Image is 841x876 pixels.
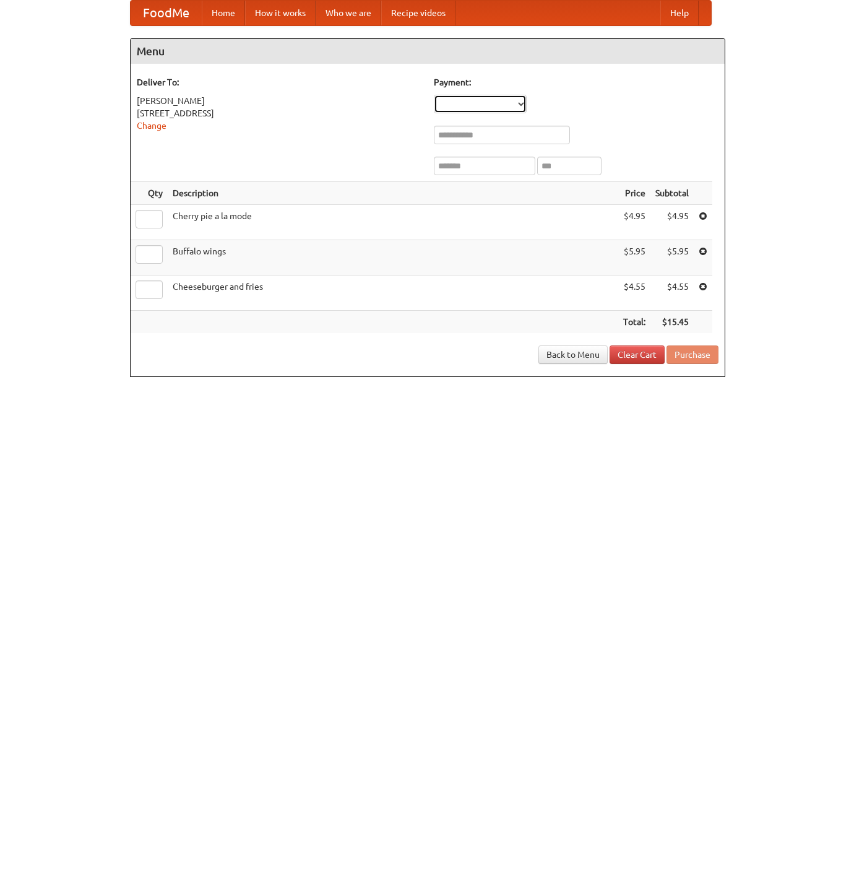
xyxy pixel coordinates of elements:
[618,311,650,334] th: Total:
[610,345,665,364] a: Clear Cart
[316,1,381,25] a: Who we are
[168,275,618,311] td: Cheeseburger and fries
[168,240,618,275] td: Buffalo wings
[434,76,718,89] h5: Payment:
[137,95,421,107] div: [PERSON_NAME]
[666,345,718,364] button: Purchase
[650,311,694,334] th: $15.45
[618,182,650,205] th: Price
[381,1,455,25] a: Recipe videos
[245,1,316,25] a: How it works
[168,182,618,205] th: Description
[538,345,608,364] a: Back to Menu
[137,107,421,119] div: [STREET_ADDRESS]
[168,205,618,240] td: Cherry pie a la mode
[131,182,168,205] th: Qty
[131,39,725,64] h4: Menu
[660,1,699,25] a: Help
[202,1,245,25] a: Home
[618,275,650,311] td: $4.55
[137,121,166,131] a: Change
[650,205,694,240] td: $4.95
[131,1,202,25] a: FoodMe
[618,205,650,240] td: $4.95
[650,275,694,311] td: $4.55
[137,76,421,89] h5: Deliver To:
[618,240,650,275] td: $5.95
[650,240,694,275] td: $5.95
[650,182,694,205] th: Subtotal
